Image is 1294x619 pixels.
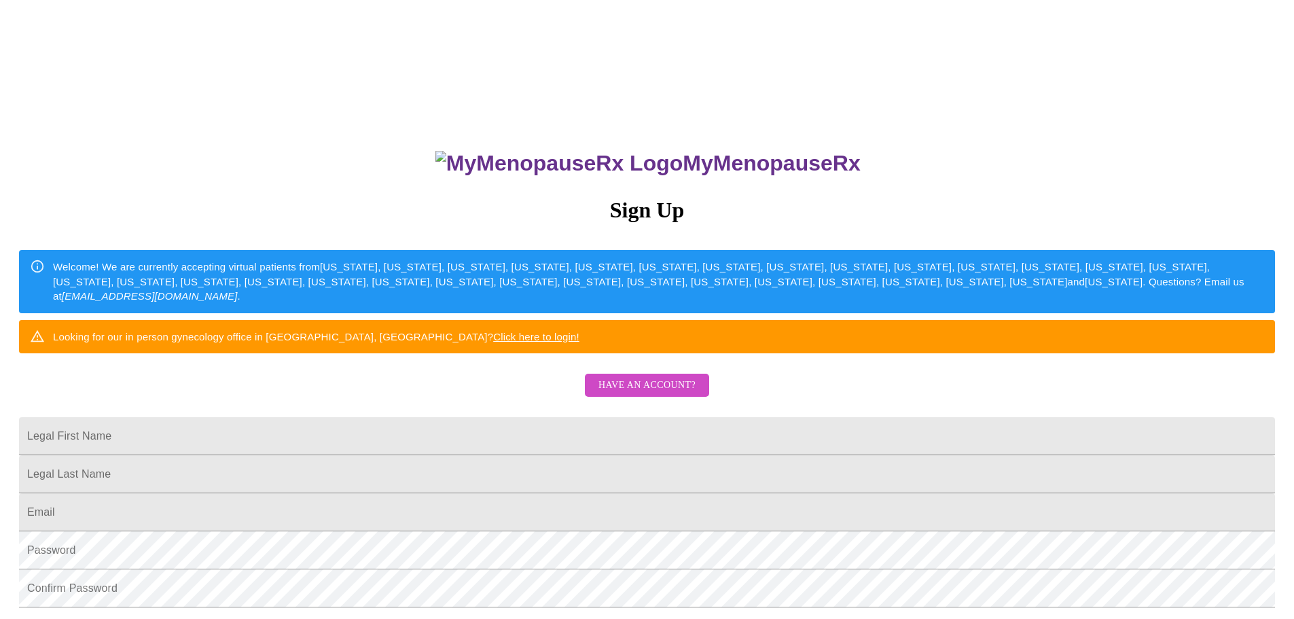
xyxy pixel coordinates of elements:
button: Have an account? [585,374,709,397]
em: [EMAIL_ADDRESS][DOMAIN_NAME] [62,290,238,302]
span: Have an account? [598,377,696,394]
img: MyMenopauseRx Logo [435,151,683,176]
div: Looking for our in person gynecology office in [GEOGRAPHIC_DATA], [GEOGRAPHIC_DATA]? [53,324,579,349]
h3: MyMenopauseRx [21,151,1276,176]
div: Welcome! We are currently accepting virtual patients from [US_STATE], [US_STATE], [US_STATE], [US... [53,254,1264,308]
h3: Sign Up [19,198,1275,223]
a: Click here to login! [493,331,579,342]
a: Have an account? [581,389,713,400]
